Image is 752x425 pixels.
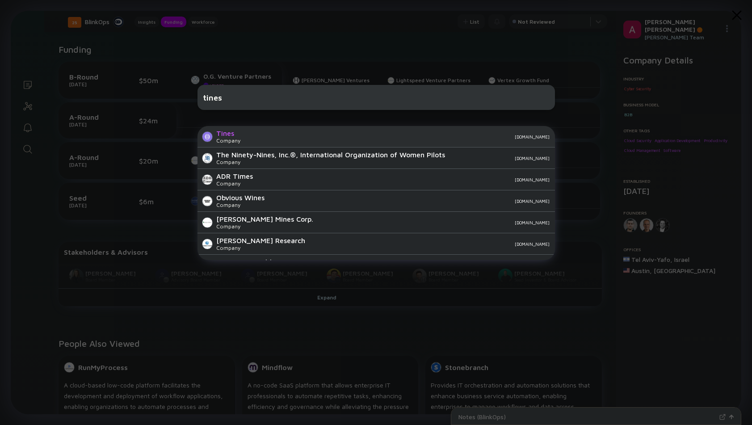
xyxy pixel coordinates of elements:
[216,172,253,180] div: ADR Times
[312,241,550,247] div: [DOMAIN_NAME]
[216,151,445,159] div: The Ninety-Nines, Inc.®, International Organization of Women Pilots
[216,215,313,223] div: [PERSON_NAME] Mines Corp.
[272,198,550,204] div: [DOMAIN_NAME]
[216,159,445,165] div: Company
[203,89,550,105] input: Search Company or Investor...
[216,244,305,251] div: Company
[216,129,240,137] div: Tines
[216,137,240,144] div: Company
[216,258,293,266] div: Greenstone Gold Mines
[216,194,265,202] div: Obvious Wines
[216,180,253,187] div: Company
[248,134,550,139] div: [DOMAIN_NAME]
[216,223,313,230] div: Company
[260,177,550,182] div: [DOMAIN_NAME]
[320,220,550,225] div: [DOMAIN_NAME]
[452,156,550,161] div: [DOMAIN_NAME]
[216,202,265,208] div: Company
[216,236,305,244] div: [PERSON_NAME] Research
